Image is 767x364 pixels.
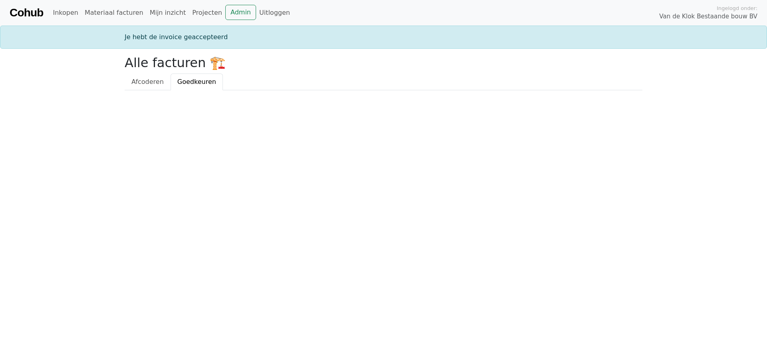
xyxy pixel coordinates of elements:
[225,5,256,20] a: Admin
[717,4,757,12] span: Ingelogd onder:
[177,78,216,86] span: Goedkeuren
[50,5,81,21] a: Inkopen
[171,74,223,90] a: Goedkeuren
[81,5,147,21] a: Materiaal facturen
[147,5,189,21] a: Mijn inzicht
[189,5,225,21] a: Projecten
[125,74,171,90] a: Afcoderen
[10,3,43,22] a: Cohub
[256,5,293,21] a: Uitloggen
[659,12,757,21] span: Van de Klok Bestaande bouw BV
[125,55,642,70] h2: Alle facturen 🏗️
[120,32,647,42] div: Je hebt de invoice geaccepteerd
[131,78,164,86] span: Afcoderen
